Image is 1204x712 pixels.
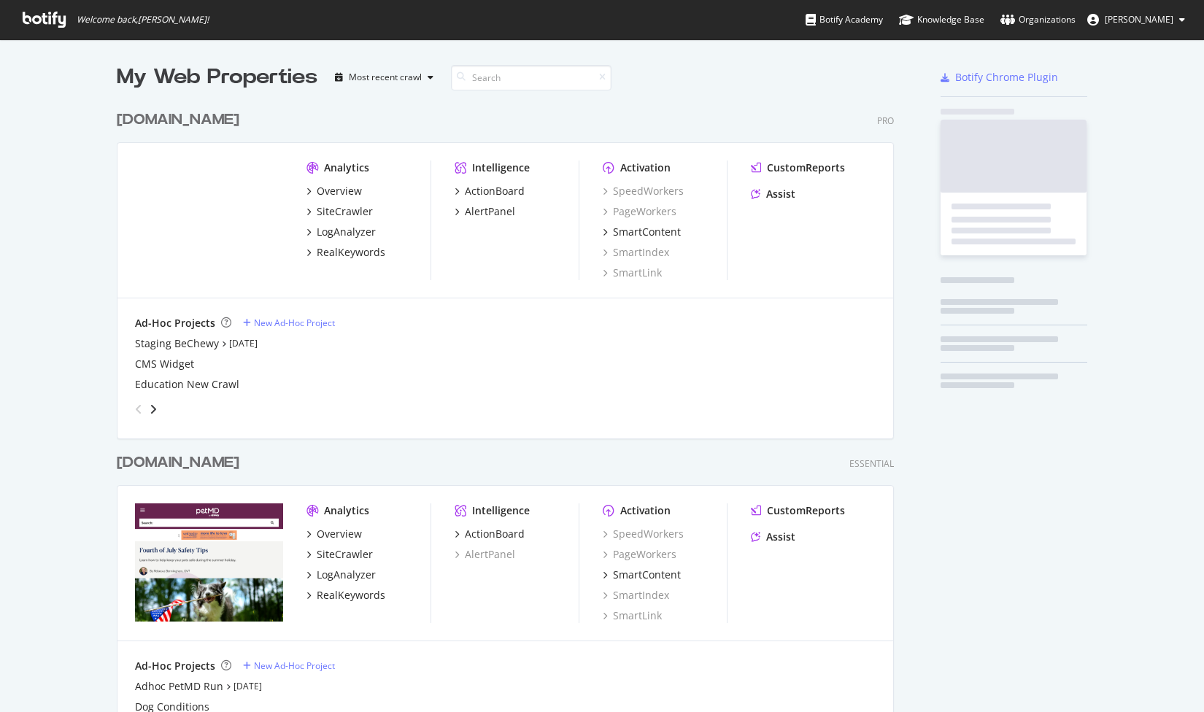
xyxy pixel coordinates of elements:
[243,659,335,672] a: New Ad-Hoc Project
[603,184,684,198] a: SpeedWorkers
[117,109,245,131] a: [DOMAIN_NAME]
[603,225,681,239] a: SmartContent
[306,184,362,198] a: Overview
[603,245,669,260] a: SmartIndex
[1000,12,1076,27] div: Organizations
[129,398,148,421] div: angle-left
[229,337,258,349] a: [DATE]
[306,568,376,582] a: LogAnalyzer
[751,503,845,518] a: CustomReports
[766,530,795,544] div: Assist
[899,12,984,27] div: Knowledge Base
[767,503,845,518] div: CustomReports
[254,659,335,672] div: New Ad-Hoc Project
[234,680,262,692] a: [DATE]
[306,204,373,219] a: SiteCrawler
[455,547,515,562] a: AlertPanel
[603,204,676,219] a: PageWorkers
[148,402,158,417] div: angle-right
[1105,13,1173,26] span: venkat nandipati
[613,225,681,239] div: SmartContent
[941,70,1058,85] a: Botify Chrome Plugin
[472,160,530,175] div: Intelligence
[455,204,515,219] a: AlertPanel
[603,547,676,562] a: PageWorkers
[603,527,684,541] a: SpeedWorkers
[751,160,845,175] a: CustomReports
[767,160,845,175] div: CustomReports
[135,503,283,622] img: www.petmd.com
[317,245,385,260] div: RealKeywords
[135,357,194,371] a: CMS Widget
[955,70,1058,85] div: Botify Chrome Plugin
[465,527,525,541] div: ActionBoard
[306,588,385,603] a: RealKeywords
[603,608,662,623] a: SmartLink
[324,160,369,175] div: Analytics
[324,503,369,518] div: Analytics
[766,187,795,201] div: Assist
[603,588,669,603] a: SmartIndex
[317,204,373,219] div: SiteCrawler
[455,527,525,541] a: ActionBoard
[135,316,215,330] div: Ad-Hoc Projects
[751,530,795,544] a: Assist
[317,225,376,239] div: LogAnalyzer
[77,14,209,26] span: Welcome back, [PERSON_NAME] !
[349,73,422,82] div: Most recent crawl
[117,452,245,473] a: [DOMAIN_NAME]
[317,547,373,562] div: SiteCrawler
[135,659,215,673] div: Ad-Hoc Projects
[613,568,681,582] div: SmartContent
[751,187,795,201] a: Assist
[1076,8,1197,31] button: [PERSON_NAME]
[317,184,362,198] div: Overview
[306,245,385,260] a: RealKeywords
[317,568,376,582] div: LogAnalyzer
[306,225,376,239] a: LogAnalyzer
[306,547,373,562] a: SiteCrawler
[806,12,883,27] div: Botify Academy
[472,503,530,518] div: Intelligence
[243,317,335,329] a: New Ad-Hoc Project
[329,66,439,89] button: Most recent crawl
[849,457,894,470] div: Essential
[117,109,239,131] div: [DOMAIN_NAME]
[317,588,385,603] div: RealKeywords
[135,160,283,279] img: www.chewy.com
[877,115,894,127] div: Pro
[135,336,219,351] a: Staging BeChewy
[455,184,525,198] a: ActionBoard
[620,503,671,518] div: Activation
[603,568,681,582] a: SmartContent
[254,317,335,329] div: New Ad-Hoc Project
[465,184,525,198] div: ActionBoard
[117,63,317,92] div: My Web Properties
[451,65,611,90] input: Search
[317,527,362,541] div: Overview
[117,452,239,473] div: [DOMAIN_NAME]
[603,266,662,280] a: SmartLink
[465,204,515,219] div: AlertPanel
[135,679,223,694] a: Adhoc PetMD Run
[620,160,671,175] div: Activation
[135,377,239,392] a: Education New Crawl
[306,527,362,541] a: Overview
